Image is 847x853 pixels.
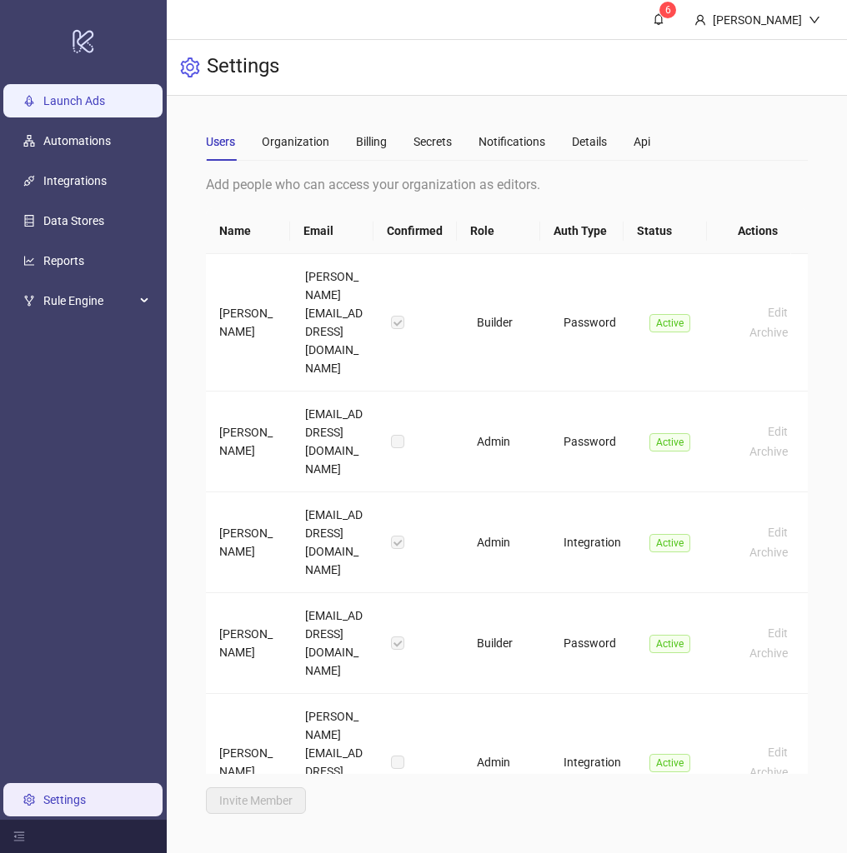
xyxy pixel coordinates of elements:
[653,13,664,25] span: bell
[464,492,549,593] td: Admin
[457,208,540,254] th: Role
[634,132,650,151] div: Api
[649,433,690,451] span: Active
[206,132,235,151] div: Users
[206,787,306,814] button: Invite Member
[206,208,289,254] th: Name
[665,4,671,16] span: 6
[550,254,636,392] td: Password
[206,694,292,831] td: [PERSON_NAME]
[206,593,292,694] td: [PERSON_NAME]
[743,441,794,461] button: Archive
[292,492,378,593] td: [EMAIL_ADDRESS][DOMAIN_NAME]
[292,593,378,694] td: [EMAIL_ADDRESS][DOMAIN_NAME]
[550,694,636,831] td: Integration
[23,295,35,307] span: fork
[207,53,279,82] h3: Settings
[649,534,690,552] span: Active
[550,392,636,492] td: Password
[649,754,690,772] span: Active
[550,492,636,593] td: Integration
[262,132,329,151] div: Organization
[43,284,135,317] span: Rule Engine
[649,635,690,653] span: Active
[292,254,378,392] td: [PERSON_NAME][EMAIL_ADDRESS][DOMAIN_NAME]
[572,132,607,151] div: Details
[743,643,794,663] button: Archive
[13,831,25,842] span: menu-fold
[649,314,690,332] span: Active
[413,132,452,151] div: Secrets
[43,214,104,227] a: Data Stores
[761,422,794,441] button: Edit
[43,134,111,147] a: Automations
[809,14,820,26] span: down
[43,174,107,187] a: Integrations
[761,302,794,322] button: Edit
[356,132,387,151] div: Billing
[707,208,790,254] th: Actions
[743,322,794,342] button: Archive
[206,174,807,195] div: Add people who can access your organization as editors.
[464,593,549,694] td: Builder
[761,742,794,762] button: Edit
[464,694,549,831] td: Admin
[206,254,292,392] td: [PERSON_NAME]
[290,208,373,254] th: Email
[761,522,794,542] button: Edit
[292,392,378,492] td: [EMAIL_ADDRESS][DOMAIN_NAME]
[43,94,105,107] a: Launch Ads
[373,208,457,254] th: Confirmed
[550,593,636,694] td: Password
[706,11,809,29] div: [PERSON_NAME]
[479,132,545,151] div: Notifications
[743,542,794,562] button: Archive
[694,14,706,26] span: user
[43,254,84,267] a: Reports
[206,492,292,593] td: [PERSON_NAME]
[292,694,378,831] td: [PERSON_NAME][EMAIL_ADDRESS][DOMAIN_NAME]
[659,2,676,18] sup: 6
[743,762,794,782] button: Archive
[206,392,292,492] td: [PERSON_NAME]
[180,57,200,77] span: setting
[464,392,549,492] td: Admin
[43,793,86,806] a: Settings
[624,208,707,254] th: Status
[540,208,624,254] th: Auth Type
[761,623,794,643] button: Edit
[464,254,549,392] td: Builder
